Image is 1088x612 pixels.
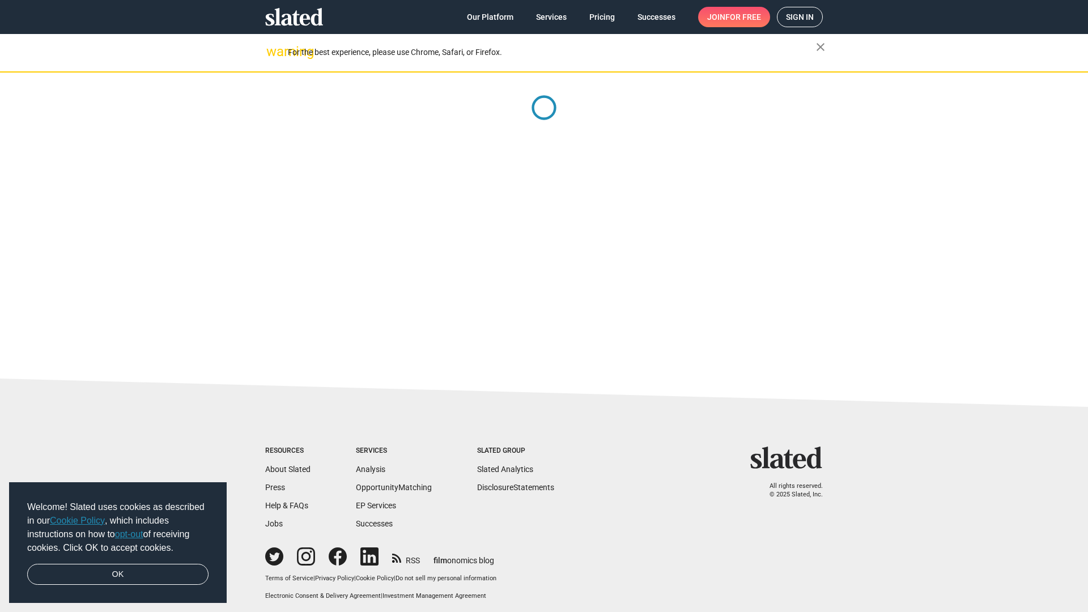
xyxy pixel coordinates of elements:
[265,501,308,510] a: Help & FAQs
[265,465,311,474] a: About Slated
[313,575,315,582] span: |
[725,7,761,27] span: for free
[356,519,393,528] a: Successes
[536,7,567,27] span: Services
[707,7,761,27] span: Join
[115,529,143,539] a: opt-out
[527,7,576,27] a: Services
[477,483,554,492] a: DisclosureStatements
[356,465,385,474] a: Analysis
[265,483,285,492] a: Press
[9,482,227,603] div: cookieconsent
[628,7,685,27] a: Successes
[381,592,382,600] span: |
[698,7,770,27] a: Joinfor free
[265,592,381,600] a: Electronic Consent & Delivery Agreement
[27,500,209,555] span: Welcome! Slated uses cookies as described in our , which includes instructions on how to of recei...
[786,7,814,27] span: Sign in
[394,575,396,582] span: |
[354,575,356,582] span: |
[356,447,432,456] div: Services
[589,7,615,27] span: Pricing
[356,501,396,510] a: EP Services
[27,564,209,585] a: dismiss cookie message
[392,549,420,566] a: RSS
[433,556,447,565] span: film
[467,7,513,27] span: Our Platform
[637,7,675,27] span: Successes
[433,546,494,566] a: filmonomics blog
[265,519,283,528] a: Jobs
[50,516,105,525] a: Cookie Policy
[580,7,624,27] a: Pricing
[265,447,311,456] div: Resources
[288,45,816,60] div: For the best experience, please use Chrome, Safari, or Firefox.
[265,575,313,582] a: Terms of Service
[382,592,486,600] a: Investment Management Agreement
[356,575,394,582] a: Cookie Policy
[777,7,823,27] a: Sign in
[477,465,533,474] a: Slated Analytics
[396,575,496,583] button: Do not sell my personal information
[266,45,280,58] mat-icon: warning
[458,7,522,27] a: Our Platform
[814,40,827,54] mat-icon: close
[356,483,432,492] a: OpportunityMatching
[477,447,554,456] div: Slated Group
[315,575,354,582] a: Privacy Policy
[758,482,823,499] p: All rights reserved. © 2025 Slated, Inc.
